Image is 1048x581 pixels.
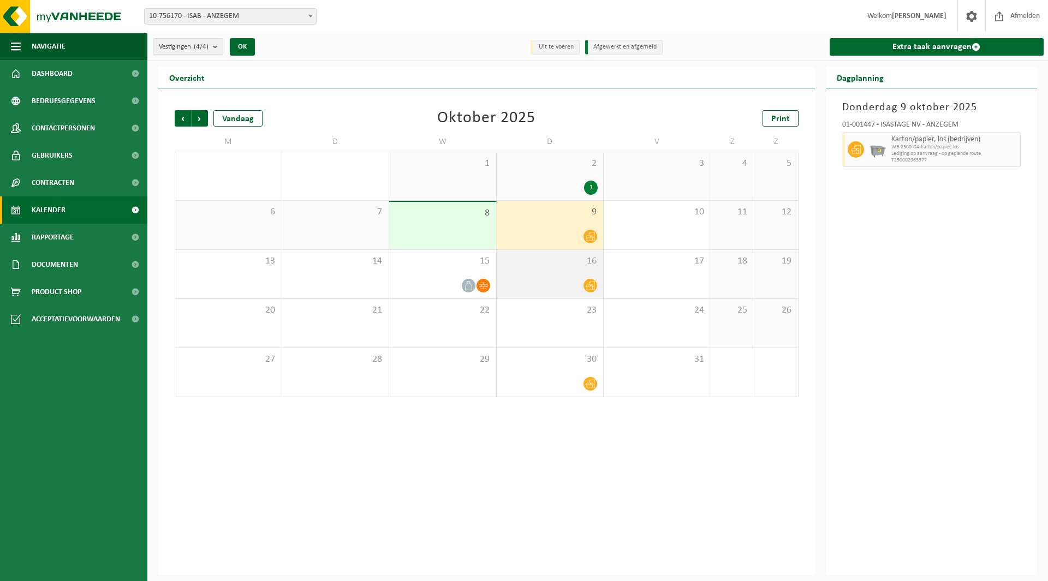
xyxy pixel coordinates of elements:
span: Vorige [175,110,191,127]
span: 15 [395,255,491,267]
td: D [497,132,604,152]
li: Uit te voeren [531,40,580,55]
span: 2 [502,158,598,170]
span: Rapportage [32,224,74,251]
span: Navigatie [32,33,65,60]
td: Z [711,132,755,152]
span: 6 [181,206,276,218]
span: WB-2500-GA karton/papier, los [891,144,1018,151]
span: 9 [502,206,598,218]
span: 24 [609,304,705,316]
div: Oktober 2025 [437,110,535,127]
strong: [PERSON_NAME] [892,12,946,20]
span: 18 [717,255,749,267]
span: Gebruikers [32,142,73,169]
span: Contactpersonen [32,115,95,142]
span: 8 [395,207,491,219]
span: 28 [288,354,384,366]
span: Vestigingen [159,39,209,55]
td: M [175,132,282,152]
span: 27 [181,354,276,366]
td: Z [754,132,798,152]
span: 26 [760,304,792,316]
div: 1 [584,181,598,195]
span: Product Shop [32,278,81,306]
span: Kalender [32,196,65,224]
h3: Donderdag 9 oktober 2025 [842,99,1021,116]
h2: Overzicht [158,67,216,88]
span: 21 [288,304,384,316]
span: 23 [502,304,598,316]
span: 14 [288,255,384,267]
span: Acceptatievoorwaarden [32,306,120,333]
span: 10-756170 - ISAB - ANZEGEM [144,8,317,25]
img: WB-2500-GAL-GY-01 [870,141,886,158]
span: 3 [609,158,705,170]
span: T250002963377 [891,157,1018,164]
a: Print [763,110,799,127]
li: Afgewerkt en afgemeld [585,40,663,55]
td: V [604,132,711,152]
a: Extra taak aanvragen [830,38,1044,56]
h2: Dagplanning [826,67,895,88]
span: 19 [760,255,792,267]
button: Vestigingen(4/4) [153,38,223,55]
span: Volgende [192,110,208,127]
span: Dashboard [32,60,73,87]
span: 20 [181,304,276,316]
span: 13 [181,255,276,267]
span: 25 [717,304,749,316]
span: 5 [760,158,792,170]
div: 01-001447 - ISASTAGE NV - ANZEGEM [842,121,1021,132]
span: Documenten [32,251,78,278]
span: 7 [288,206,384,218]
button: OK [230,38,255,56]
span: 30 [502,354,598,366]
td: D [282,132,390,152]
span: Bedrijfsgegevens [32,87,96,115]
div: Vandaag [213,110,263,127]
span: 31 [609,354,705,366]
span: 12 [760,206,792,218]
span: 1 [395,158,491,170]
span: 10 [609,206,705,218]
span: 10-756170 - ISAB - ANZEGEM [145,9,316,24]
span: Karton/papier, los (bedrijven) [891,135,1018,144]
span: 22 [395,304,491,316]
span: 29 [395,354,491,366]
span: Lediging op aanvraag - op geplande route [891,151,1018,157]
span: 16 [502,255,598,267]
span: Contracten [32,169,74,196]
td: W [389,132,497,152]
span: 17 [609,255,705,267]
count: (4/4) [194,43,209,50]
span: 11 [717,206,749,218]
span: Print [771,115,790,123]
span: 4 [717,158,749,170]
